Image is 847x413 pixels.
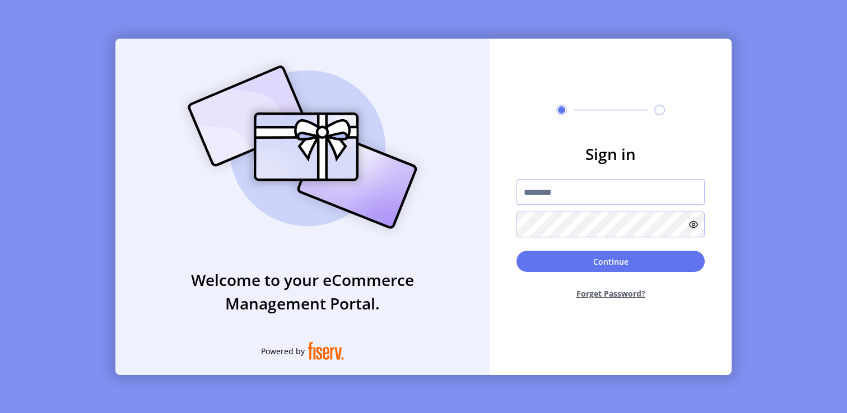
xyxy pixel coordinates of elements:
[516,142,705,166] h3: Sign in
[115,268,490,315] h3: Welcome to your eCommerce Management Portal.
[516,279,705,308] button: Forget Password?
[261,345,305,357] span: Powered by
[171,53,434,241] img: card_Illustration.svg
[516,251,705,272] button: Continue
